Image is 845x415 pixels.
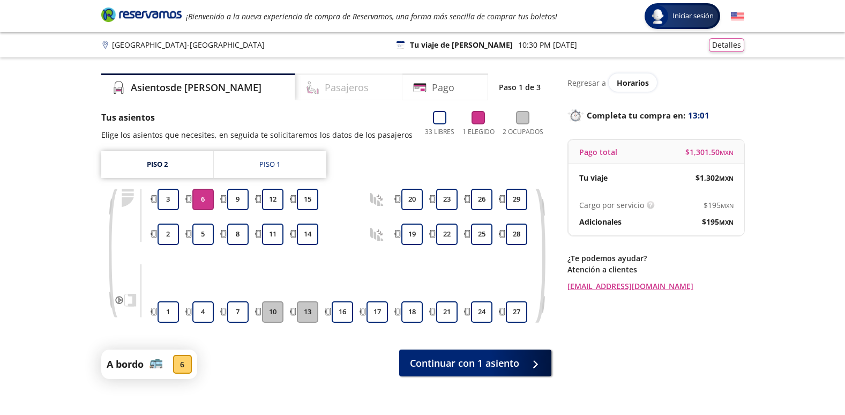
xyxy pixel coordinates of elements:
[107,357,144,372] p: A bordo
[325,80,369,95] h4: Pasajeros
[262,189,283,210] button: 12
[101,129,413,140] p: Elige los asientos que necesites, en seguida te solicitaremos los datos de los pasajeros
[192,224,214,245] button: 5
[158,224,179,245] button: 2
[471,301,492,323] button: 24
[401,301,423,323] button: 18
[101,6,182,23] i: Brand Logo
[471,189,492,210] button: 26
[719,218,734,226] small: MXN
[410,39,513,50] p: Tu viaje de [PERSON_NAME]
[719,174,734,182] small: MXN
[425,127,454,137] p: 33 Libres
[410,356,519,370] span: Continuar con 1 asiento
[297,301,318,323] button: 13
[688,109,709,122] span: 13:01
[173,355,192,374] div: 6
[506,189,527,210] button: 29
[506,224,527,245] button: 28
[704,199,734,211] span: $ 195
[401,224,423,245] button: 19
[506,301,527,323] button: 27
[227,301,249,323] button: 7
[214,151,326,178] a: Piso 1
[192,301,214,323] button: 4
[192,189,214,210] button: 6
[436,189,458,210] button: 23
[696,172,734,183] span: $ 1,302
[499,81,541,93] p: Paso 1 de 3
[720,149,734,157] small: MXN
[567,73,744,92] div: Regresar a ver horarios
[259,159,280,170] div: Piso 1
[579,172,608,183] p: Tu viaje
[731,10,744,23] button: English
[567,77,606,88] p: Regresar a
[262,224,283,245] button: 11
[332,301,353,323] button: 16
[101,111,413,124] p: Tus asientos
[685,146,734,158] span: $ 1,301.50
[567,253,744,264] p: ¿Te podemos ayudar?
[158,189,179,210] button: 3
[579,199,644,211] p: Cargo por servicio
[401,189,423,210] button: 20
[721,202,734,210] small: MXN
[567,280,744,292] a: [EMAIL_ADDRESS][DOMAIN_NAME]
[432,80,454,95] h4: Pago
[462,127,495,137] p: 1 Elegido
[436,301,458,323] button: 21
[436,224,458,245] button: 22
[617,78,649,88] span: Horarios
[518,39,577,50] p: 10:30 PM [DATE]
[297,189,318,210] button: 15
[262,301,283,323] button: 10
[101,151,213,178] a: Piso 2
[297,224,318,245] button: 14
[227,189,249,210] button: 9
[567,108,744,123] p: Completa tu compra en :
[158,301,179,323] button: 1
[567,264,744,275] p: Atención a clientes
[702,216,734,227] span: $ 195
[131,80,261,95] h4: Asientos de [PERSON_NAME]
[399,350,551,376] button: Continuar con 1 asiento
[503,127,543,137] p: 2 Ocupados
[227,224,249,245] button: 8
[471,224,492,245] button: 25
[579,216,622,227] p: Adicionales
[186,11,557,21] em: ¡Bienvenido a la nueva experiencia de compra de Reservamos, una forma más sencilla de comprar tus...
[579,146,617,158] p: Pago total
[709,38,744,52] button: Detalles
[367,301,388,323] button: 17
[668,11,718,21] span: Iniciar sesión
[101,6,182,26] a: Brand Logo
[112,39,265,50] p: [GEOGRAPHIC_DATA] - [GEOGRAPHIC_DATA]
